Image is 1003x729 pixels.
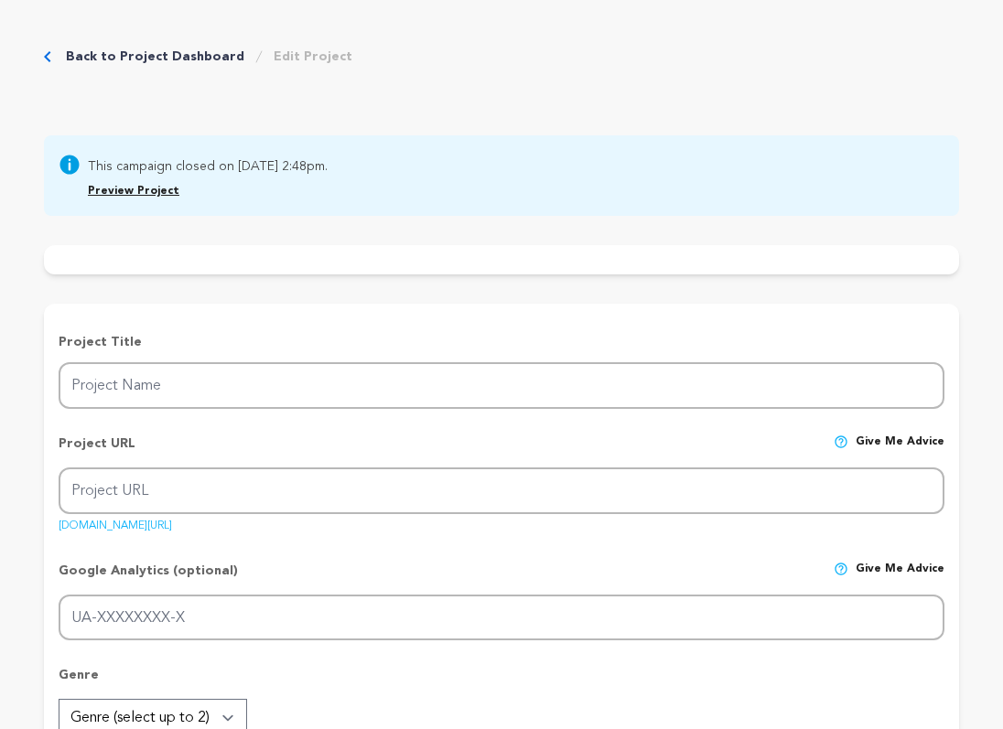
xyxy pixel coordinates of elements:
[856,434,944,467] span: Give me advice
[59,562,238,595] p: Google Analytics (optional)
[59,434,135,467] p: Project URL
[88,186,179,197] a: Preview Project
[59,467,944,514] input: Project URL
[59,595,944,641] input: UA-XXXXXXXX-X
[274,48,352,66] a: Edit Project
[44,48,352,66] div: Breadcrumb
[834,434,848,449] img: help-circle.svg
[66,48,244,66] a: Back to Project Dashboard
[88,154,328,176] span: This campaign closed on [DATE] 2:48pm.
[59,666,944,699] p: Genre
[834,562,848,576] img: help-circle.svg
[59,513,172,531] a: [DOMAIN_NAME][URL]
[59,333,944,351] p: Project Title
[856,562,944,595] span: Give me advice
[59,362,944,409] input: Project Name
